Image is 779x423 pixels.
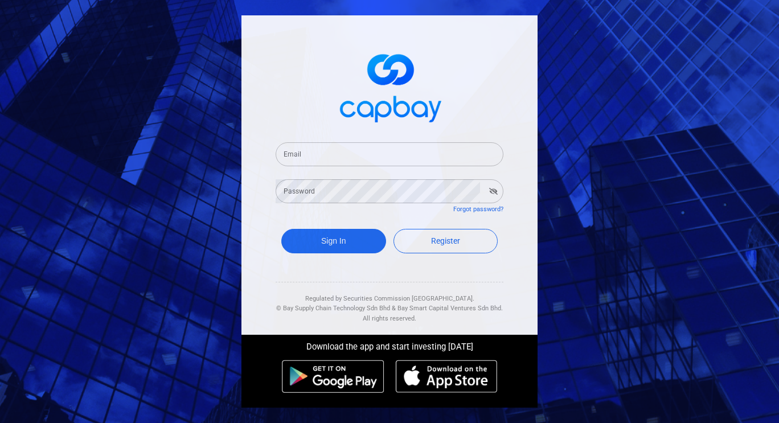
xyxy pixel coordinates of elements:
[397,305,503,312] span: Bay Smart Capital Ventures Sdn Bhd.
[431,236,460,245] span: Register
[233,335,546,354] div: Download the app and start investing [DATE]
[276,305,390,312] span: © Bay Supply Chain Technology Sdn Bhd
[333,44,446,129] img: logo
[282,360,384,393] img: android
[396,360,497,393] img: ios
[453,206,503,213] a: Forgot password?
[393,229,498,253] a: Register
[276,282,503,324] div: Regulated by Securities Commission [GEOGRAPHIC_DATA]. & All rights reserved.
[281,229,386,253] button: Sign In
